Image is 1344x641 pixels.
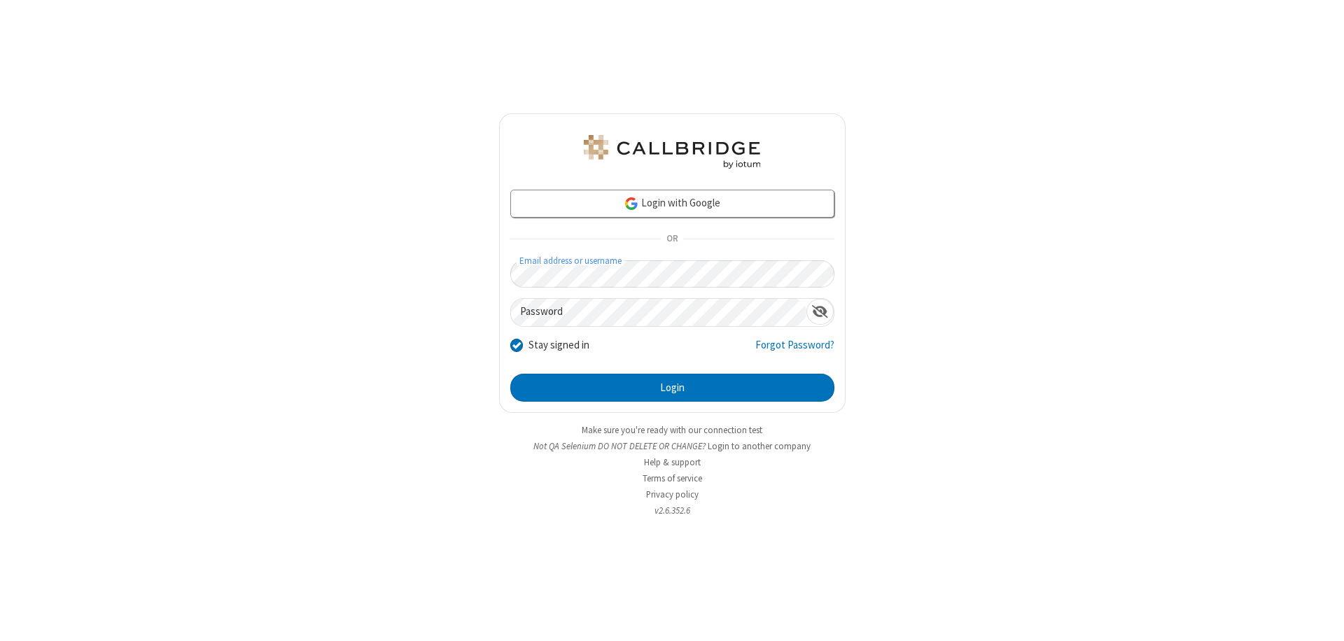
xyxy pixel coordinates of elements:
input: Password [511,299,806,326]
a: Terms of service [643,472,702,484]
li: Not QA Selenium DO NOT DELETE OR CHANGE? [499,439,846,453]
li: v2.6.352.6 [499,504,846,517]
span: OR [661,230,683,249]
img: QA Selenium DO NOT DELETE OR CHANGE [581,135,763,169]
a: Privacy policy [646,488,699,500]
button: Login [510,374,834,402]
label: Stay signed in [528,337,589,353]
div: Show password [806,299,834,325]
a: Login with Google [510,190,834,218]
a: Help & support [644,456,701,468]
button: Login to another company [708,439,811,453]
input: Email address or username [510,260,834,288]
a: Forgot Password? [755,337,834,364]
a: Make sure you're ready with our connection test [582,424,762,436]
img: google-icon.png [624,196,639,211]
